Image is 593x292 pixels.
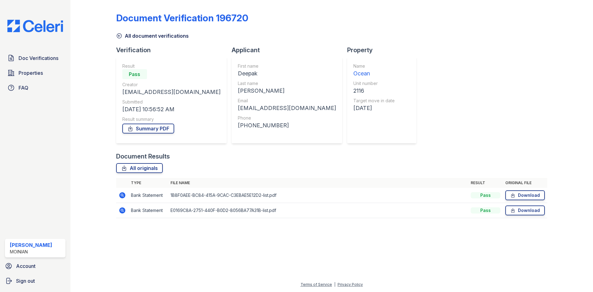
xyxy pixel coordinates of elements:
[2,275,68,287] a: Sign out
[238,104,336,112] div: [EMAIL_ADDRESS][DOMAIN_NAME]
[353,63,395,78] a: Name Ocean
[5,82,65,94] a: FAQ
[238,121,336,130] div: [PHONE_NUMBER]
[353,80,395,87] div: Unit number
[238,69,336,78] div: Deepak
[238,80,336,87] div: Last name
[471,192,500,198] div: Pass
[353,63,395,69] div: Name
[238,87,336,95] div: [PERSON_NAME]
[19,84,28,91] span: FAQ
[2,260,68,272] a: Account
[471,207,500,214] div: Pass
[128,188,168,203] td: Bank Statement
[122,116,221,122] div: Result summary
[16,262,36,270] span: Account
[122,99,221,105] div: Submitted
[353,69,395,78] div: Ocean
[2,20,68,32] img: CE_Logo_Blue-a8612792a0a2168367f1c8372b55b34899dd931a85d93a1a3d3e32e68fde9ad4.png
[5,52,65,64] a: Doc Verifications
[122,69,147,79] div: Pass
[232,46,347,54] div: Applicant
[505,190,545,200] a: Download
[122,63,221,69] div: Result
[468,178,503,188] th: Result
[122,88,221,96] div: [EMAIL_ADDRESS][DOMAIN_NAME]
[238,115,336,121] div: Phone
[10,249,52,255] div: Moinian
[353,104,395,112] div: [DATE]
[5,67,65,79] a: Properties
[301,282,332,287] a: Terms of Service
[334,282,335,287] div: |
[338,282,363,287] a: Privacy Policy
[16,277,35,285] span: Sign out
[19,54,58,62] span: Doc Verifications
[238,63,336,69] div: First name
[238,98,336,104] div: Email
[116,12,248,23] div: Document Verification 196720
[122,82,221,88] div: Creator
[128,203,168,218] td: Bank Statement
[505,205,545,215] a: Download
[116,32,189,40] a: All document verifications
[19,69,43,77] span: Properties
[128,178,168,188] th: Type
[116,163,163,173] a: All originals
[168,203,468,218] td: E0169C8A-2751-440F-B0D2-8056BA77A31B-list.pdf
[168,178,468,188] th: File name
[353,98,395,104] div: Target move in date
[168,188,468,203] td: 1B8F0AEE-BC84-415A-9CAC-C3EBAE5E12D2-list.pdf
[347,46,421,54] div: Property
[122,105,221,114] div: [DATE] 10:56:52 AM
[10,241,52,249] div: [PERSON_NAME]
[116,46,232,54] div: Verification
[122,124,174,133] a: Summary PDF
[503,178,547,188] th: Original file
[353,87,395,95] div: 2116
[116,152,170,161] div: Document Results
